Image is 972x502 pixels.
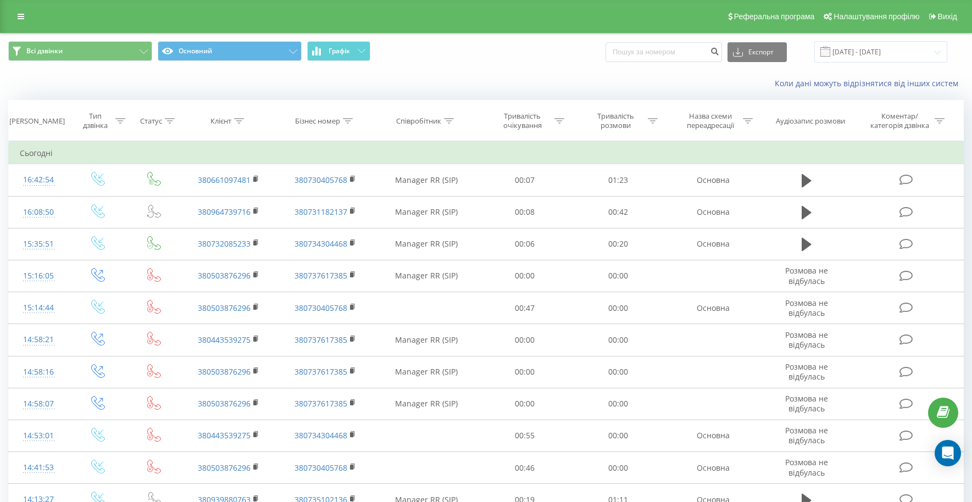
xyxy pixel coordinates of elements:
td: 00:42 [571,196,665,228]
div: 14:58:07 [20,393,57,415]
a: 380730405768 [295,175,347,185]
div: Співробітник [396,116,441,126]
td: Основна [665,164,762,196]
div: 16:42:54 [20,169,57,191]
div: 14:58:21 [20,329,57,350]
a: 380503876296 [198,398,251,409]
td: 00:00 [571,388,665,420]
a: 380503876296 [198,303,251,313]
a: 380443539275 [198,430,251,440]
td: Основна [665,420,762,451]
button: Експорт [727,42,787,62]
td: Manager RR (SIP) [374,324,479,356]
div: Тривалість розмови [586,111,645,130]
span: Розмова не відбулась [785,457,828,477]
a: 380443539275 [198,334,251,345]
td: Основна [665,196,762,228]
div: Статус [140,116,162,126]
a: 380734304468 [295,238,347,249]
a: 380964739716 [198,207,251,217]
button: Основний [158,41,302,61]
div: 15:16:05 [20,265,57,287]
input: Пошук за номером [606,42,722,62]
td: 00:00 [571,260,665,292]
span: Вихід [938,12,957,21]
div: Назва схеми переадресації [681,111,740,130]
td: 01:23 [571,164,665,196]
a: 380737617385 [295,334,347,345]
a: 380732085233 [198,238,251,249]
div: 14:53:01 [20,425,57,447]
div: 16:08:50 [20,202,57,223]
span: Розмова не відбулась [785,330,828,350]
div: [PERSON_NAME] [9,116,65,126]
a: 380737617385 [295,366,347,377]
div: 14:58:16 [20,361,57,383]
span: Графік [329,47,350,55]
div: Коментар/категорія дзвінка [868,111,932,130]
td: 00:00 [571,420,665,451]
span: Реферальна програма [734,12,815,21]
td: Сьогодні [9,142,964,164]
td: 00:00 [571,324,665,356]
td: Основна [665,452,762,484]
span: Розмова не відбулась [785,298,828,318]
a: 380734304468 [295,430,347,440]
div: 15:14:44 [20,297,57,319]
a: 380731182137 [295,207,347,217]
td: 00:00 [479,388,572,420]
span: Всі дзвінки [26,47,63,55]
span: Розмова не відбулась [785,425,828,445]
td: 00:00 [479,260,572,292]
a: 380737617385 [295,270,347,281]
span: Розмова не відбулась [785,393,828,414]
a: Коли дані можуть відрізнятися вiд інших систем [775,78,964,88]
a: 380503876296 [198,366,251,377]
button: Графік [307,41,370,61]
a: 380737617385 [295,398,347,409]
span: Розмова не відбулась [785,265,828,286]
td: 00:06 [479,228,572,260]
td: Manager RR (SIP) [374,228,479,260]
td: Основна [665,292,762,324]
td: 00:00 [571,452,665,484]
td: 00:00 [479,356,572,388]
a: 380503876296 [198,270,251,281]
td: 00:47 [479,292,572,324]
td: 00:08 [479,196,572,228]
div: Open Intercom Messenger [935,440,961,466]
td: Manager RR (SIP) [374,164,479,196]
a: 380730405768 [295,462,347,473]
div: Тип дзвінка [78,111,113,130]
a: 380503876296 [198,462,251,473]
td: 00:20 [571,228,665,260]
td: Manager RR (SIP) [374,388,479,420]
td: Manager RR (SIP) [374,260,479,292]
td: Manager RR (SIP) [374,356,479,388]
span: Розмова не відбулась [785,361,828,382]
div: Клієнт [210,116,231,126]
div: Бізнес номер [295,116,340,126]
td: 00:55 [479,420,572,451]
td: Основна [665,228,762,260]
td: 00:46 [479,452,572,484]
a: 380730405768 [295,303,347,313]
td: 00:00 [571,292,665,324]
div: Аудіозапис розмови [776,116,845,126]
td: 00:07 [479,164,572,196]
td: 00:00 [479,324,572,356]
td: Manager RR (SIP) [374,196,479,228]
td: 00:00 [571,356,665,388]
div: 14:41:53 [20,457,57,478]
span: Налаштування профілю [834,12,919,21]
div: Тривалість очікування [493,111,552,130]
a: 380661097481 [198,175,251,185]
button: Всі дзвінки [8,41,152,61]
div: 15:35:51 [20,233,57,255]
